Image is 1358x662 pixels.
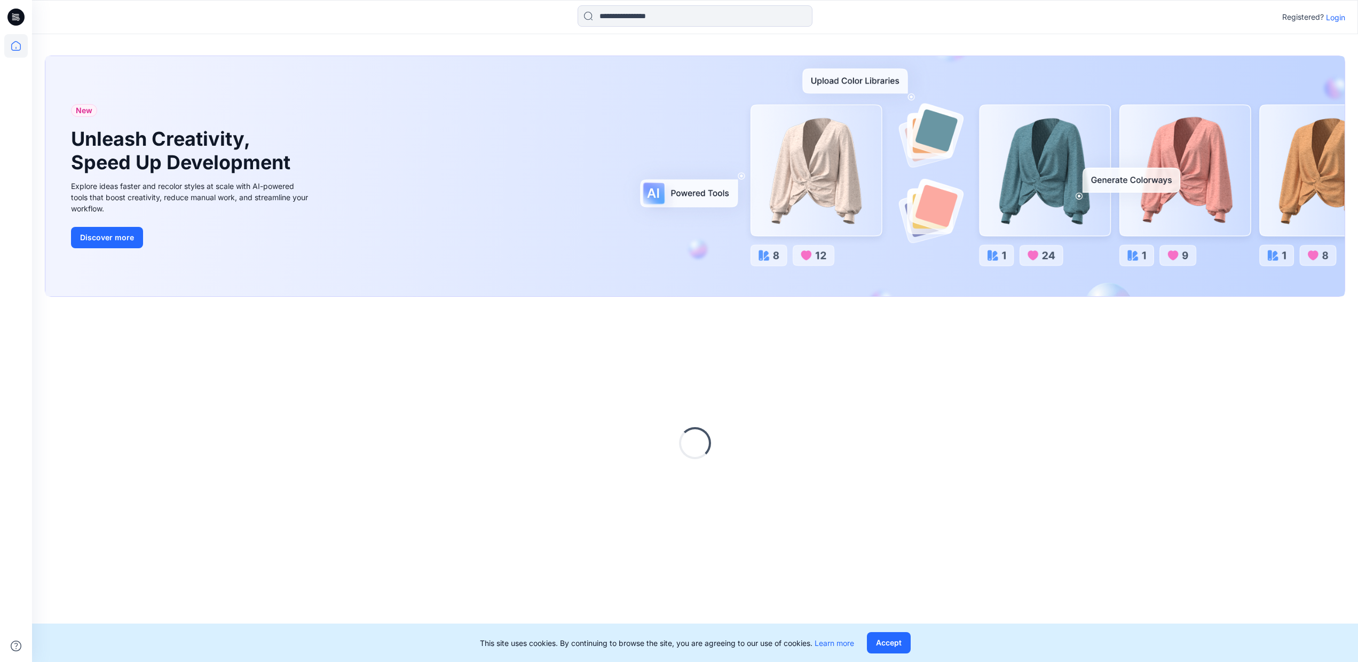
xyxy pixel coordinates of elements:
[1326,12,1345,23] p: Login
[71,128,295,174] h1: Unleash Creativity, Speed Up Development
[815,639,854,648] a: Learn more
[480,637,854,649] p: This site uses cookies. By continuing to browse the site, you are agreeing to our use of cookies.
[867,632,911,653] button: Accept
[76,104,92,117] span: New
[71,227,143,248] button: Discover more
[71,180,311,214] div: Explore ideas faster and recolor styles at scale with AI-powered tools that boost creativity, red...
[71,227,311,248] a: Discover more
[1282,11,1324,23] p: Registered?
